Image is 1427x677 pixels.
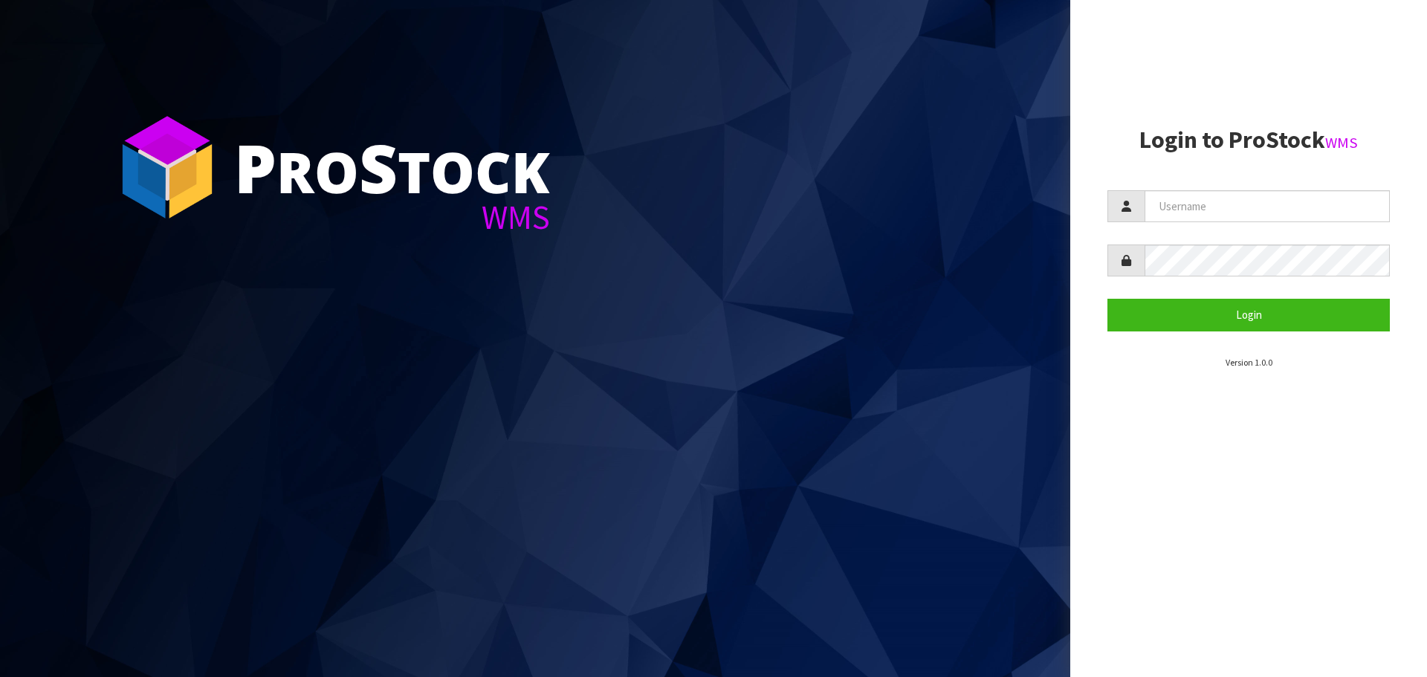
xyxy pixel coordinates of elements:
[359,122,398,213] span: S
[1145,190,1390,222] input: Username
[234,201,550,234] div: WMS
[1325,133,1358,152] small: WMS
[1107,127,1390,153] h2: Login to ProStock
[234,122,276,213] span: P
[234,134,550,201] div: ro tock
[1226,357,1272,368] small: Version 1.0.0
[111,111,223,223] img: ProStock Cube
[1107,299,1390,331] button: Login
